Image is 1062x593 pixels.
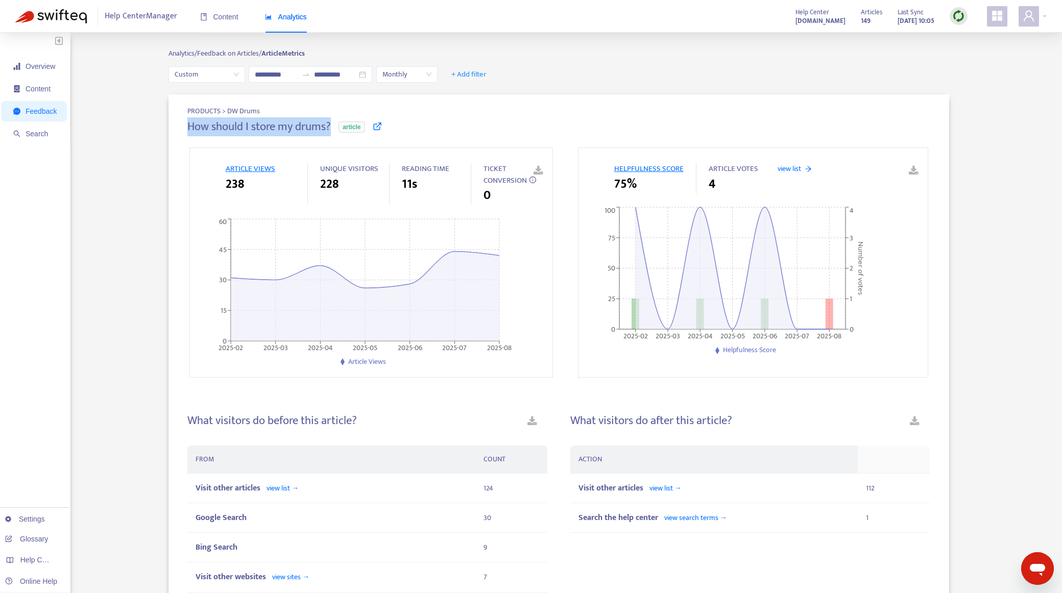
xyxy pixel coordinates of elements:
[26,130,48,138] span: Search
[168,47,261,59] span: Analytics/ Feedback on Articles/
[687,330,712,342] tspan: 2025-04
[608,263,615,275] tspan: 50
[219,216,227,228] tspan: 60
[850,293,852,305] tspan: 1
[26,85,51,93] span: Content
[348,356,386,367] span: Article Views
[5,535,48,543] a: Glossary
[861,7,882,18] span: Articles
[226,175,244,193] span: 238
[222,105,227,117] span: >
[608,293,615,305] tspan: 25
[605,205,615,216] tspan: 100
[261,47,305,59] strong: Article Metrics
[26,107,57,115] span: Feedback
[13,108,20,115] span: message
[570,414,732,428] h4: What visitors do after this article?
[308,342,333,354] tspan: 2025-04
[267,482,299,494] span: view list →
[487,342,512,354] tspan: 2025-08
[20,556,62,564] span: Help Centers
[752,330,777,342] tspan: 2025-06
[5,515,45,523] a: Settings
[656,330,680,342] tspan: 2025-03
[723,344,776,356] span: Helpfulness Score
[614,162,684,175] span: HELPFULNESS SCORE
[898,15,934,27] strong: [DATE] 10:05
[398,342,422,354] tspan: 2025-06
[265,13,307,21] span: Analytics
[13,85,20,92] span: container
[850,232,853,244] tspan: 3
[402,175,417,193] span: 11s
[196,570,266,584] span: Visit other websites
[484,482,493,494] span: 124
[484,162,527,187] span: TICKET CONVERSION
[13,63,20,70] span: signal
[866,512,868,524] span: 1
[850,324,854,335] tspan: 0
[320,175,339,193] span: 228
[720,330,744,342] tspan: 2025-05
[623,330,647,342] tspan: 2025-02
[664,512,727,524] span: view search terms →
[570,446,858,474] th: ACTION
[353,342,377,354] tspan: 2025-05
[444,66,494,83] button: + Add filter
[484,541,487,553] span: 9
[223,335,227,347] tspan: 0
[898,7,924,18] span: Last Sync
[850,263,853,275] tspan: 2
[854,241,866,295] tspan: Number of votes
[196,481,260,495] span: Visit other articles
[187,105,222,117] span: PRODUCTS
[484,186,491,205] span: 0
[320,162,378,175] span: UNIQUE VISITORS
[484,571,487,583] span: 7
[649,482,682,494] span: view list →
[1023,10,1035,22] span: user
[611,324,615,335] tspan: 0
[578,511,658,525] span: Search the help center
[226,162,275,175] span: ARTICLE VIEWS
[850,205,854,216] tspan: 4
[785,330,809,342] tspan: 2025-07
[302,70,310,79] span: to
[709,175,715,193] span: 4
[817,330,841,342] tspan: 2025-08
[795,15,846,27] a: [DOMAIN_NAME]
[1021,552,1054,585] iframe: メッセージングウィンドウの起動ボタン、進行中の会話
[709,162,758,175] span: ARTICLE VOTES
[219,342,243,354] tspan: 2025-02
[614,175,637,193] span: 75%
[187,414,357,428] h4: What visitors do before this article?
[578,481,643,495] span: Visit other articles
[196,511,247,525] span: Google Search
[221,305,227,316] tspan: 15
[200,13,207,20] span: book
[339,121,365,133] span: article
[263,342,288,354] tspan: 2025-03
[196,540,237,554] span: Bing Search
[861,15,871,27] strong: 149
[187,446,475,474] th: FROM
[219,243,227,255] tspan: 45
[175,67,239,82] span: Custom
[5,577,57,585] a: Online Help
[475,446,547,474] th: COUNT
[13,130,20,137] span: search
[402,162,449,175] span: READING TIME
[219,274,227,286] tspan: 30
[866,482,875,494] span: 112
[227,106,260,116] span: DW Drums
[795,7,829,18] span: Help Center
[451,68,487,81] span: + Add filter
[200,13,238,21] span: Content
[187,120,331,134] h4: How should I store my drums?
[608,232,615,244] tspan: 75
[302,70,310,79] span: swap-right
[26,62,55,70] span: Overview
[484,512,491,524] span: 30
[442,342,467,354] tspan: 2025-07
